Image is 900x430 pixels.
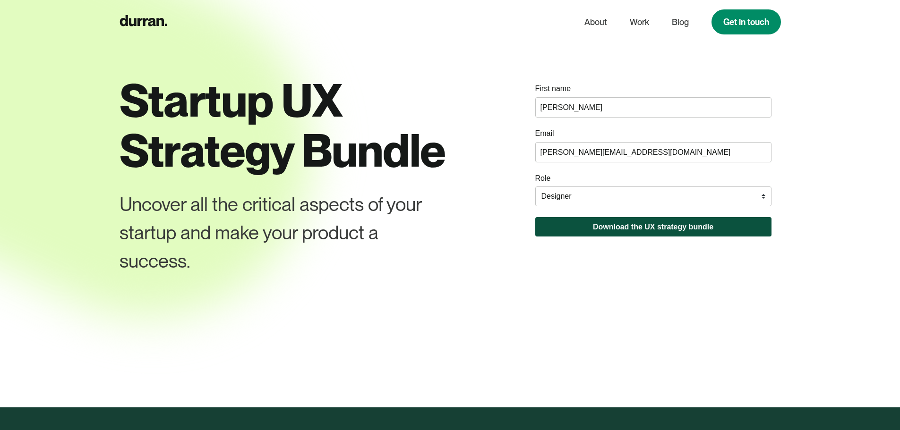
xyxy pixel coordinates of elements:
[535,84,571,94] label: First name
[120,13,167,31] a: home
[584,13,607,31] a: About
[535,128,554,139] label: Email
[120,190,434,275] div: Uncover all the critical aspects of your startup and make your product a success.
[535,217,771,236] button: Download the UX strategy bundle
[711,9,781,34] a: Get in touch
[535,186,771,206] select: role
[535,173,551,184] label: Role
[535,142,771,162] input: email
[630,13,649,31] a: Work
[535,97,771,118] input: name
[672,13,689,31] a: Blog
[120,76,469,175] h1: Startup UX Strategy Bundle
